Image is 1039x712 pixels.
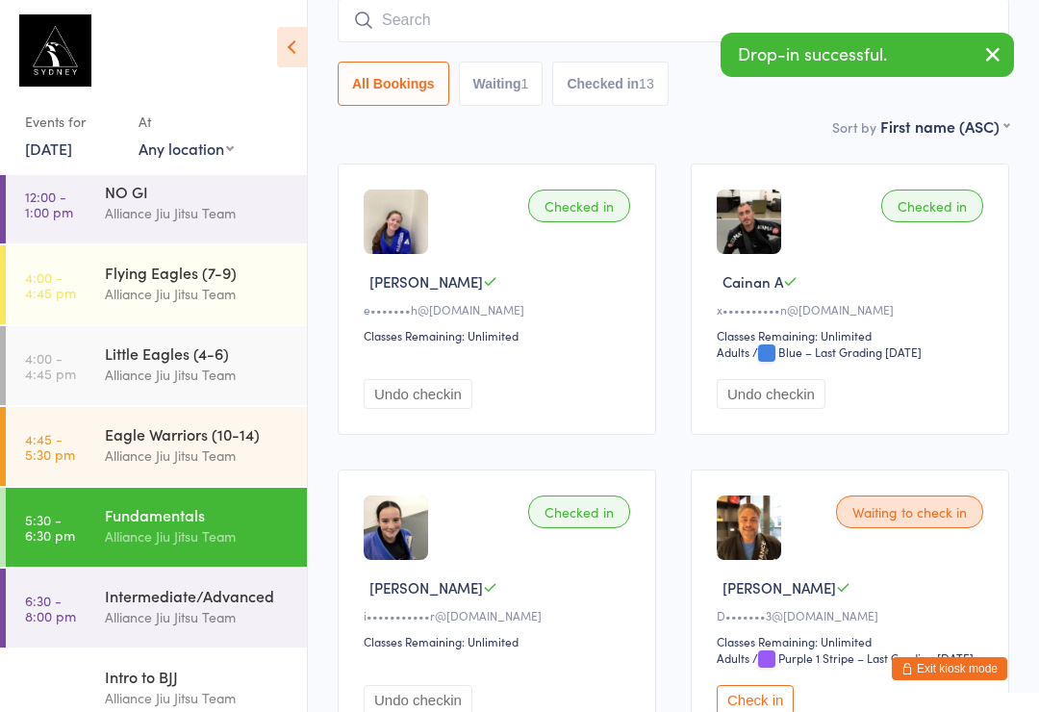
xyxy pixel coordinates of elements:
button: Undo checkin [364,379,472,409]
label: Sort by [832,117,876,137]
div: e•••••••h@[DOMAIN_NAME] [364,301,636,318]
div: Alliance Jiu Jitsu Team [105,364,291,386]
a: 12:00 -1:00 pmNO GIAlliance Jiu Jitsu Team [6,165,307,243]
a: 5:30 -6:30 pmFundamentalsAlliance Jiu Jitsu Team [6,488,307,567]
div: Classes Remaining: Unlimited [364,633,636,649]
div: Intro to BJJ [105,666,291,687]
div: Adults [717,649,749,666]
div: Little Eagles (4-6) [105,343,291,364]
div: Any location [139,138,234,159]
div: Waiting to check in [836,496,983,528]
time: 12:00 - 1:00 pm [25,189,73,219]
button: Waiting1 [459,62,544,106]
div: Intermediate/Advanced [105,585,291,606]
time: 6:30 - 8:00 pm [25,593,76,623]
div: Fundamentals [105,504,291,525]
div: At [139,106,234,138]
div: Checked in [528,190,630,222]
span: Cainan A [722,271,783,292]
a: [DATE] [25,138,72,159]
img: image1737508409.png [364,496,428,560]
span: [PERSON_NAME] [369,577,483,598]
div: Checked in [528,496,630,528]
time: 4:00 - 4:45 pm [25,269,76,300]
div: Alliance Jiu Jitsu Team [105,445,291,467]
img: image1742201181.png [364,190,428,254]
img: image1719907437.png [717,190,781,254]
div: First name (ASC) [880,115,1009,137]
time: 4:45 - 5:30 pm [25,431,75,462]
div: x••••••••••n@[DOMAIN_NAME] [717,301,989,318]
div: NO GI [105,181,291,202]
div: Alliance Jiu Jitsu Team [105,202,291,224]
div: Classes Remaining: Unlimited [364,327,636,343]
img: Alliance Sydney [19,14,91,87]
button: Undo checkin [717,379,825,409]
a: 4:00 -4:45 pmLittle Eagles (4-6)Alliance Jiu Jitsu Team [6,326,307,405]
div: D•••••••3@[DOMAIN_NAME] [717,607,989,623]
div: i•••••••••••r@[DOMAIN_NAME] [364,607,636,623]
div: 13 [639,76,654,91]
time: 4:00 - 4:45 pm [25,350,76,381]
button: Checked in13 [552,62,668,106]
img: image1680554120.png [717,496,781,560]
span: / Blue – Last Grading [DATE] [752,343,922,360]
div: Alliance Jiu Jitsu Team [105,687,291,709]
div: Events for [25,106,119,138]
div: Eagle Warriors (10-14) [105,423,291,445]
span: / Purple 1 Stripe – Last Grading [DATE] [752,649,974,666]
div: Adults [717,343,749,360]
span: [PERSON_NAME] [722,577,836,598]
span: [PERSON_NAME] [369,271,483,292]
button: Exit kiosk mode [892,657,1007,680]
div: 1 [521,76,529,91]
div: Drop-in successful. [721,33,1014,77]
time: 5:30 - 6:30 pm [25,512,75,543]
div: Alliance Jiu Jitsu Team [105,283,291,305]
a: 4:00 -4:45 pmFlying Eagles (7-9)Alliance Jiu Jitsu Team [6,245,307,324]
button: All Bookings [338,62,449,106]
div: Classes Remaining: Unlimited [717,633,989,649]
time: 6:30 - 7:15 pm [25,674,72,704]
div: Classes Remaining: Unlimited [717,327,989,343]
a: 4:45 -5:30 pmEagle Warriors (10-14)Alliance Jiu Jitsu Team [6,407,307,486]
div: Flying Eagles (7-9) [105,262,291,283]
div: Alliance Jiu Jitsu Team [105,525,291,547]
div: Alliance Jiu Jitsu Team [105,606,291,628]
div: Checked in [881,190,983,222]
a: 6:30 -8:00 pmIntermediate/AdvancedAlliance Jiu Jitsu Team [6,569,307,648]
